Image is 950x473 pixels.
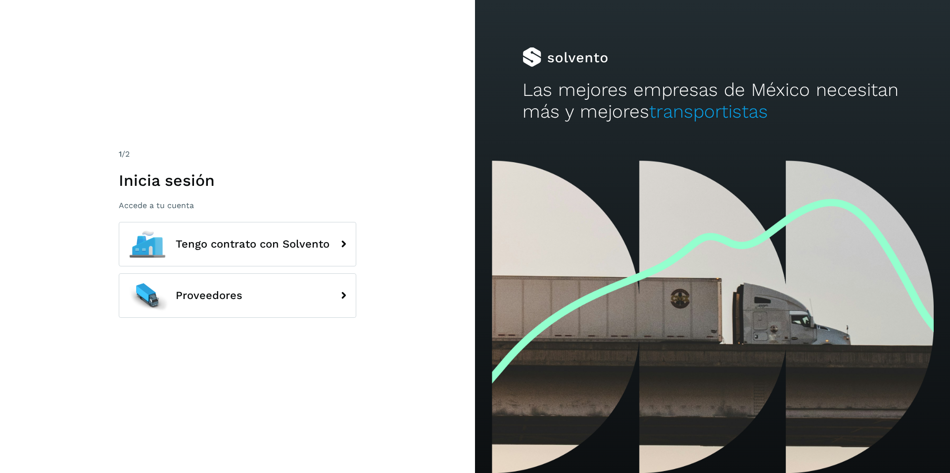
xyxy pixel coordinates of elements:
button: Proveedores [119,273,356,318]
div: /2 [119,148,356,160]
span: Proveedores [176,290,242,301]
span: Tengo contrato con Solvento [176,238,330,250]
p: Accede a tu cuenta [119,201,356,210]
h2: Las mejores empresas de México necesitan más y mejores [522,79,902,123]
span: 1 [119,149,122,159]
span: transportistas [649,101,768,122]
button: Tengo contrato con Solvento [119,222,356,266]
h1: Inicia sesión [119,171,356,190]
